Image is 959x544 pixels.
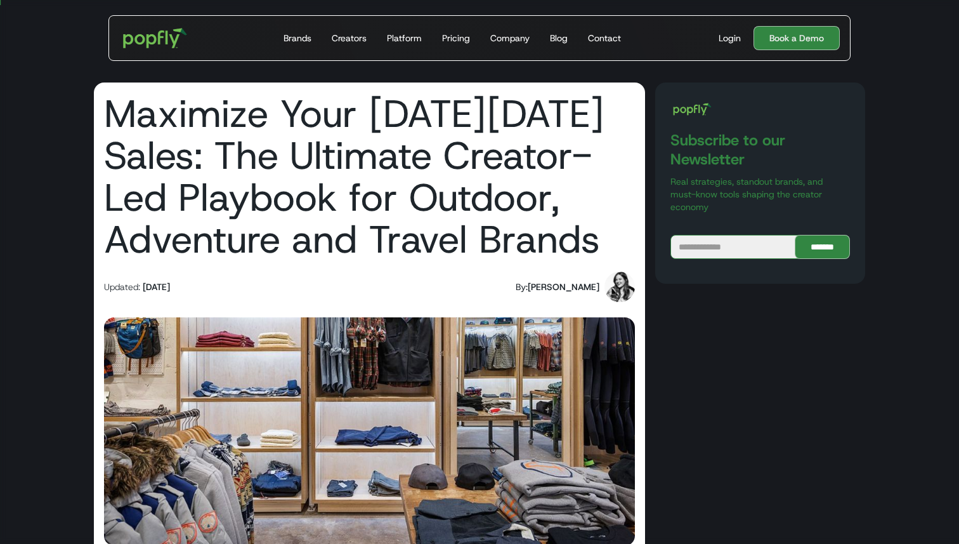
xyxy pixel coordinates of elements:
p: Real strategies, standout brands, and must-know tools shaping the creator economy [670,175,850,213]
div: Login [719,32,741,44]
a: Company [485,16,535,60]
div: [DATE] [143,281,170,293]
div: Company [490,32,530,44]
a: home [114,19,196,57]
h3: Subscribe to our Newsletter [670,131,850,169]
a: Brands [278,16,316,60]
a: Pricing [437,16,475,60]
div: Updated: [104,281,140,293]
a: Book a Demo [753,26,840,50]
a: Login [714,32,746,44]
div: Platform [387,32,422,44]
div: [PERSON_NAME] [528,281,599,293]
form: Blog Subscribe [670,235,850,259]
div: Brands [284,32,311,44]
div: Pricing [442,32,470,44]
h1: Maximize Your [DATE][DATE] Sales: The Ultimate Creator-Led Playbook for Outdoor, Adventure and Tr... [104,93,635,260]
div: By: [516,281,528,293]
a: Blog [545,16,573,60]
a: Platform [382,16,427,60]
div: Creators [332,32,367,44]
div: Contact [588,32,621,44]
a: Contact [583,16,626,60]
div: Blog [550,32,568,44]
a: Creators [327,16,372,60]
